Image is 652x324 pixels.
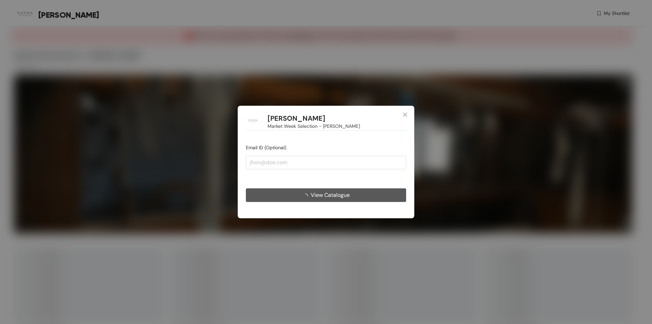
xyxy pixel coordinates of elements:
button: View Catalogue [246,188,406,202]
img: Buyer Portal [246,114,259,127]
span: close [402,112,408,117]
button: Close [396,106,414,124]
h1: [PERSON_NAME] [268,114,325,123]
span: View Catalogue [311,191,350,199]
span: loading [303,193,311,199]
span: Email ID (Optional) [246,144,286,151]
input: jhon@doe.com [246,156,406,169]
span: Market Week Selection - [PERSON_NAME] [268,122,360,130]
